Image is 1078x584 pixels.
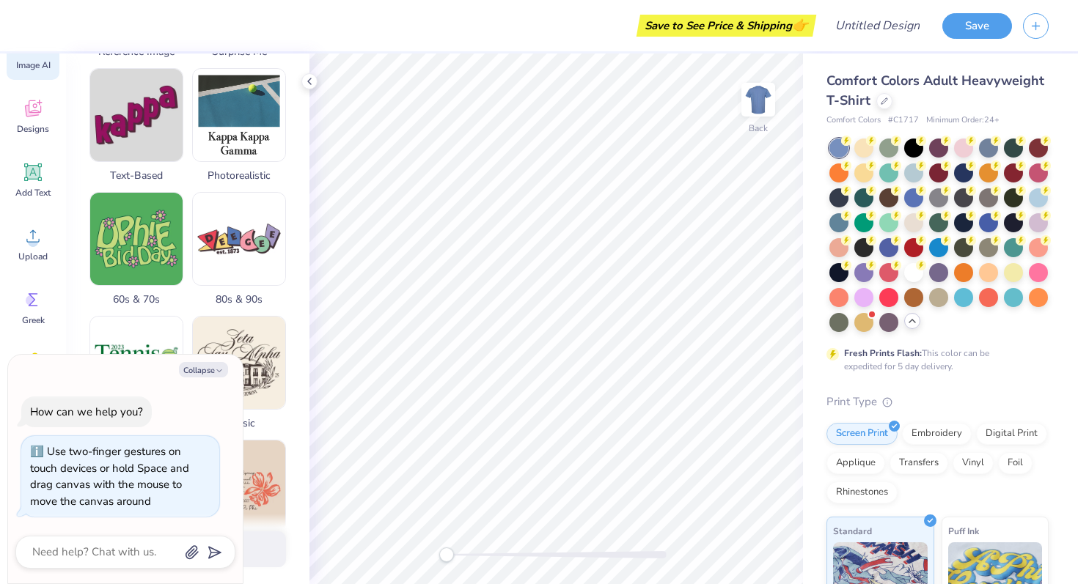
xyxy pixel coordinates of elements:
img: Cartoons [90,317,183,409]
span: Comfort Colors [826,114,881,127]
button: Save [942,13,1012,39]
span: Photorealistic [192,168,286,183]
input: Untitled Design [824,11,931,40]
div: How can we help you? [30,404,143,419]
img: Text-Based [90,69,183,161]
div: Screen Print [826,423,898,445]
div: Print Type [826,393,1049,410]
span: Puff Ink [948,523,979,539]
span: 80s & 90s [192,292,286,307]
button: Collapse [179,362,228,377]
img: 80s & 90s [193,193,285,285]
div: Use two-finger gestures on touch devices or hold Space and drag canvas with the mouse to move the... [30,444,189,509]
div: Foil [998,452,1033,474]
div: Transfers [890,452,948,474]
span: Add Text [15,187,51,199]
div: Digital Print [976,423,1047,445]
div: Applique [826,452,885,474]
span: 👉 [792,16,808,34]
div: Rhinestones [826,481,898,503]
div: Embroidery [902,423,972,445]
span: Comfort Colors Adult Heavyweight T-Shirt [826,72,1044,109]
span: Designs [17,123,49,135]
span: Minimum Order: 24 + [926,114,1000,127]
img: Back [744,85,773,114]
span: Text-Based [89,168,183,183]
img: 60s & 70s [90,193,183,285]
div: This color can be expedited for 5 day delivery. [844,347,1024,373]
span: # C1717 [888,114,919,127]
img: Photorealistic [193,69,285,161]
span: 60s & 70s [89,292,183,307]
div: Vinyl [953,452,994,474]
span: Image AI [16,59,51,71]
div: Save to See Price & Shipping [640,15,813,37]
span: Upload [18,251,48,262]
span: Standard [833,523,872,539]
div: Back [749,122,768,135]
img: Classic [193,317,285,409]
span: Greek [22,314,45,326]
div: Accessibility label [439,547,454,562]
strong: Fresh Prints Flash: [844,347,922,359]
